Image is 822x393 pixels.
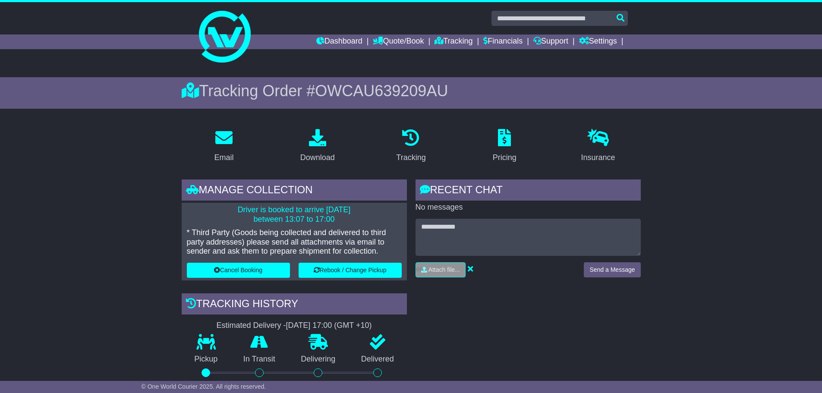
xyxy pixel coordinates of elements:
[487,126,522,167] a: Pricing
[230,355,288,364] p: In Transit
[208,126,239,167] a: Email
[286,321,372,330] div: [DATE] 17:00 (GMT +10)
[533,35,568,49] a: Support
[182,179,407,203] div: Manage collection
[576,126,621,167] a: Insurance
[584,262,640,277] button: Send a Message
[214,152,233,163] div: Email
[348,355,407,364] p: Delivered
[182,293,407,317] div: Tracking history
[416,179,641,203] div: RECENT CHAT
[315,82,448,100] span: OWCAU639209AU
[416,203,641,212] p: No messages
[579,35,617,49] a: Settings
[391,126,431,167] a: Tracking
[288,355,349,364] p: Delivering
[483,35,523,49] a: Financials
[182,82,641,100] div: Tracking Order #
[187,228,402,256] p: * Third Party (Goods being collected and delivered to third party addresses) please send all atta...
[295,126,340,167] a: Download
[581,152,615,163] div: Insurance
[300,152,335,163] div: Download
[182,321,407,330] div: Estimated Delivery -
[187,263,290,278] button: Cancel Booking
[396,152,425,163] div: Tracking
[373,35,424,49] a: Quote/Book
[299,263,402,278] button: Rebook / Change Pickup
[182,355,231,364] p: Pickup
[187,205,402,224] p: Driver is booked to arrive [DATE] between 13:07 to 17:00
[435,35,472,49] a: Tracking
[493,152,517,163] div: Pricing
[142,383,266,390] span: © One World Courier 2025. All rights reserved.
[316,35,362,49] a: Dashboard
